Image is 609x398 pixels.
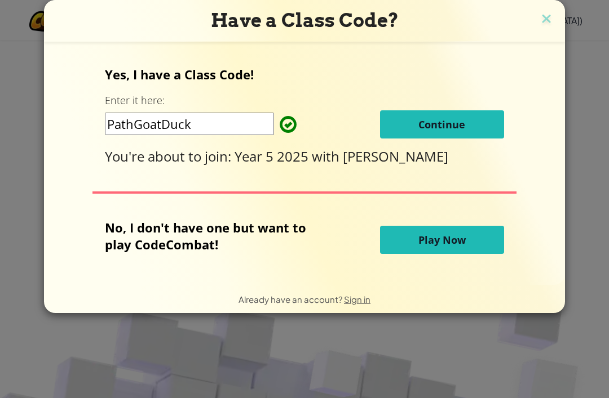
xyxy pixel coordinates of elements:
a: Sign in [344,294,370,305]
img: close icon [539,11,554,28]
button: Continue [380,110,504,138]
span: Year 5 2025 [235,147,312,166]
span: with [312,147,343,166]
span: Continue [418,118,465,131]
p: Yes, I have a Class Code! [105,66,504,83]
span: [PERSON_NAME] [343,147,448,166]
p: No, I don't have one but want to play CodeCombat! [105,219,323,253]
button: Play Now [380,226,504,254]
span: Have a Class Code? [211,9,399,32]
span: Already have an account? [239,294,344,305]
span: You're about to join: [105,147,235,166]
span: Play Now [418,233,466,247]
label: Enter it here: [105,93,165,108]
